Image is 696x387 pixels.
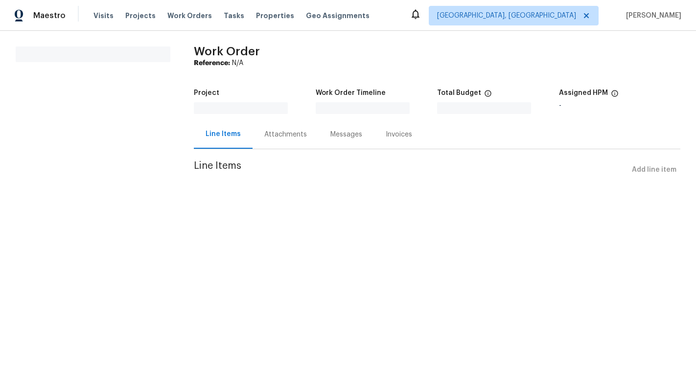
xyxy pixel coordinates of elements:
[264,130,307,139] div: Attachments
[437,11,576,21] span: [GEOGRAPHIC_DATA], [GEOGRAPHIC_DATA]
[611,90,619,102] span: The hpm assigned to this work order.
[330,130,362,139] div: Messages
[224,12,244,19] span: Tasks
[194,60,230,67] b: Reference:
[484,90,492,102] span: The total cost of line items that have been proposed by Opendoor. This sum includes line items th...
[194,58,680,68] div: N/A
[33,11,66,21] span: Maestro
[622,11,681,21] span: [PERSON_NAME]
[386,130,412,139] div: Invoices
[256,11,294,21] span: Properties
[194,90,219,96] h5: Project
[194,46,260,57] span: Work Order
[306,11,370,21] span: Geo Assignments
[559,90,608,96] h5: Assigned HPM
[316,90,386,96] h5: Work Order Timeline
[437,90,481,96] h5: Total Budget
[194,161,628,179] span: Line Items
[559,102,681,109] div: -
[125,11,156,21] span: Projects
[206,129,241,139] div: Line Items
[93,11,114,21] span: Visits
[167,11,212,21] span: Work Orders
